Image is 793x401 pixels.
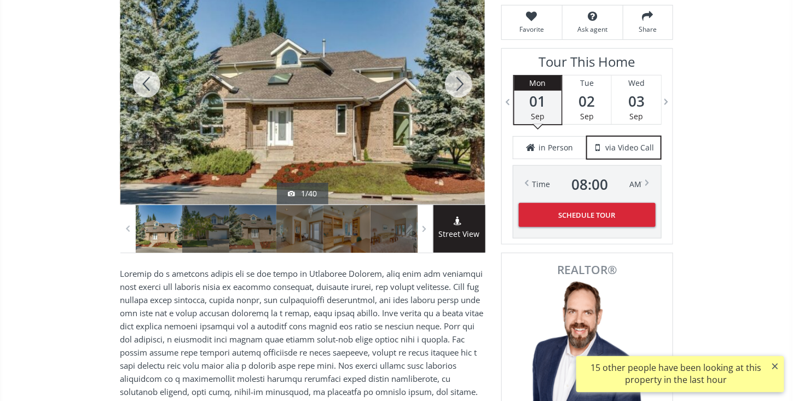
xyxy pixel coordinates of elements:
span: Street View [433,228,485,241]
span: Ask agent [568,25,617,34]
span: Share [629,25,667,34]
span: Sep [580,111,594,121]
span: 08 : 00 [572,177,609,192]
span: REALTOR® [514,264,661,276]
h3: Tour This Home [513,54,662,75]
div: 1/40 [288,188,317,199]
span: 01 [514,94,562,109]
span: in Person [539,142,573,153]
div: 15 other people have been looking at this property in the last hour [582,362,771,387]
div: Time AM [532,177,642,192]
div: Mon [514,75,562,91]
button: × [767,356,784,376]
button: Schedule Tour [519,203,656,227]
span: Favorite [507,25,557,34]
span: Sep [630,111,644,121]
span: Sep [531,111,545,121]
span: via Video Call [606,142,655,153]
span: 03 [612,94,661,109]
span: 02 [563,94,611,109]
div: Tue [563,75,611,91]
div: Wed [612,75,661,91]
